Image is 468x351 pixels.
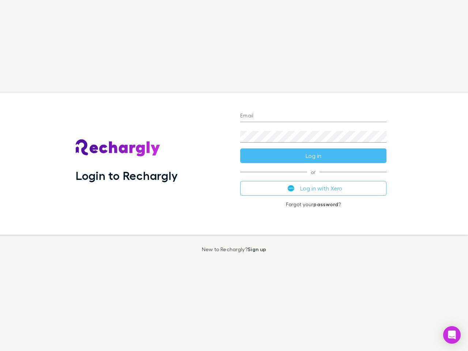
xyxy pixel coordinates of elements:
button: Log in with Xero [240,181,386,196]
button: Log in [240,148,386,163]
img: Xero's logo [288,185,294,192]
h1: Login to Rechargly [76,169,178,182]
p: New to Rechargly? [202,246,267,252]
a: Sign up [248,246,266,252]
div: Open Intercom Messenger [443,326,461,344]
a: password [313,201,338,207]
p: Forgot your ? [240,201,386,207]
img: Rechargly's Logo [76,139,161,157]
